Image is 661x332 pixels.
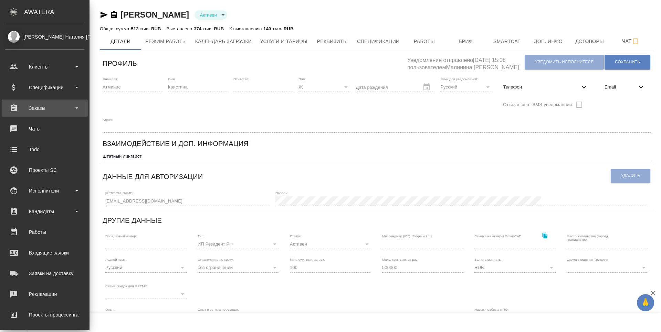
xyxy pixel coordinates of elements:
label: Место жительства (город), гражданство: [567,234,628,241]
div: Рекламации [5,289,84,299]
label: Пароль: [275,191,288,195]
h6: Взаимодействие и доп. информация [103,138,249,149]
label: Схема скидок по Традосу: [567,258,608,261]
span: Работы [408,37,441,46]
span: Чат [615,37,648,45]
label: [PERSON_NAME]: [105,191,134,195]
div: Кандидаты [5,206,84,217]
a: Проекты SC [2,162,88,179]
button: Скопировать ссылку [110,11,118,19]
button: Активен [198,12,219,18]
div: без ограничений [198,263,279,272]
button: Скопировать ссылку для ЯМессенджера [100,11,108,19]
label: Отчество: [233,77,249,81]
div: Чаты [5,124,84,134]
label: Имя: [168,77,176,81]
p: 513 тыс. RUB [131,26,161,31]
label: Макс. сум. вып. за раз: [382,258,419,261]
label: Порядковый номер: [105,234,137,238]
label: Язык для уведомлений: [440,77,478,81]
span: Бриф [449,37,482,46]
h6: Другие данные [103,215,162,226]
div: Телефон [497,80,594,95]
button: Сохранить [605,55,650,70]
p: 140 тыс. RUB [263,26,293,31]
label: Валюта выплаты: [474,258,502,261]
div: Ж [298,82,350,92]
label: Пол: [298,77,306,81]
label: Схема скидок для GPEMT: [105,284,148,288]
h6: Данные для авторизации [103,171,203,182]
div: Русский [105,263,187,272]
div: Проекты SC [5,165,84,175]
div: [PERSON_NAME] Наталия [PERSON_NAME] [5,33,84,41]
label: Адрес: [103,118,113,121]
p: Общая сумма [100,26,131,31]
label: Фамилия: [103,77,118,81]
a: Рекламации [2,286,88,303]
span: Отказался от SMS-уведомлений [503,101,572,108]
label: Мессенджер (ICQ, Skype и т.п.): [382,234,433,238]
div: ИП Резидент РФ [198,239,279,249]
label: Статус: [290,234,302,238]
svg: Подписаться [631,37,640,45]
span: Режим работы [145,37,187,46]
span: Сохранить [615,59,640,65]
a: [PERSON_NAME] [120,10,189,19]
a: Чаты [2,120,88,137]
div: Активен [290,239,371,249]
div: Исполнители [5,186,84,196]
span: Телефон [503,84,580,91]
a: Работы [2,224,88,241]
span: Реквизиты [316,37,349,46]
label: Навыки работы с ПО: [474,308,509,311]
div: RUB [474,263,556,272]
label: Мин. сум. вып. за раз: [290,258,325,261]
div: Русский [440,82,492,92]
a: Заявки на доставку [2,265,88,282]
p: Выставлено [167,26,194,31]
textarea: Штатный лингвист [103,154,651,159]
span: Спецификации [357,37,399,46]
span: Доп. инфо [532,37,565,46]
p: К выставлению [229,26,263,31]
span: Услуги и тарифы [260,37,307,46]
label: Опыт в устных переводах: [198,308,240,311]
label: Ссылка на аккаунт SmartCAT: [474,234,522,238]
div: Email [599,80,651,95]
label: Родной язык: [105,258,126,261]
p: 374 тыс. RUB [194,26,224,31]
label: Ограничение по сроку: [198,258,234,261]
span: Smartcat [491,37,524,46]
label: Опыт: [105,308,115,311]
div: Клиенты [5,62,84,72]
label: Тип: [198,234,204,238]
div: Спецификации [5,82,84,93]
a: Входящие заявки [2,244,88,261]
span: Договоры [573,37,606,46]
span: Календарь загрузки [195,37,252,46]
div: Входящие заявки [5,248,84,258]
a: Проекты процессинга [2,306,88,323]
span: 🙏 [640,295,651,310]
div: Активен [195,10,227,20]
div: Заявки на доставку [5,268,84,279]
span: Детали [104,37,137,46]
div: Todo [5,144,84,155]
div: Заказы [5,103,84,113]
a: Todo [2,141,88,158]
div: Работы [5,227,84,237]
button: 🙏 [637,294,654,311]
div: Проекты процессинга [5,310,84,320]
button: Скопировать ссылку [538,229,552,243]
h6: Профиль [103,58,137,69]
span: Email [605,84,637,91]
div: AWATERA [24,5,90,19]
h5: Уведомление отправлено [DATE] 15:08 пользователем Малинина [PERSON_NAME] [407,53,524,71]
